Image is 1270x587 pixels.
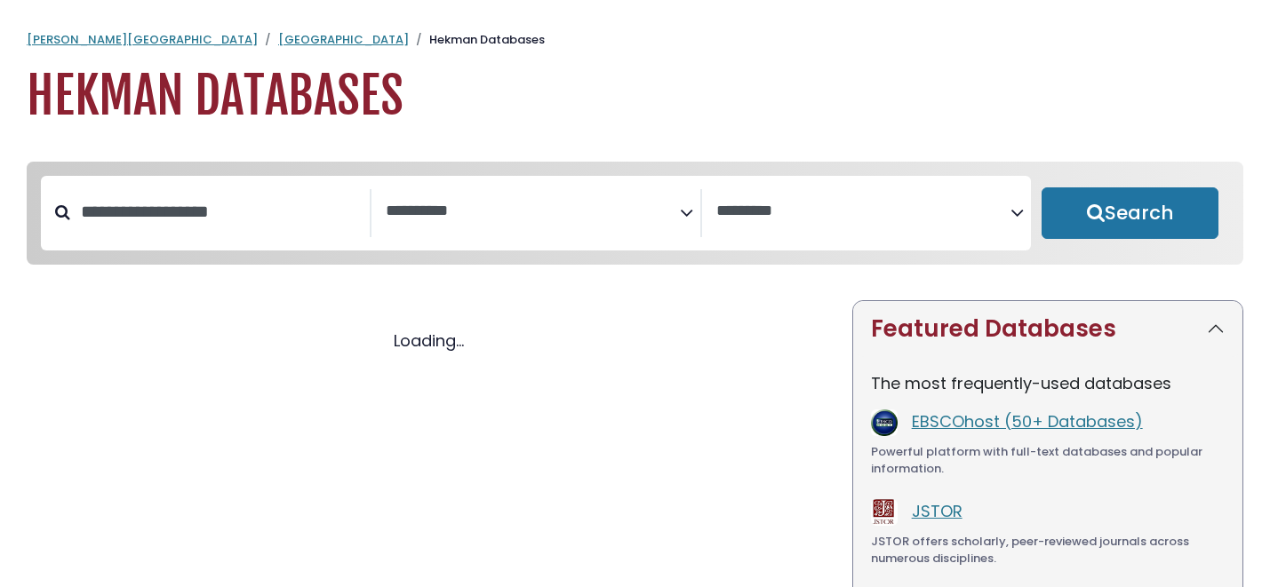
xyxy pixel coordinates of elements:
h1: Hekman Databases [27,67,1243,126]
a: [GEOGRAPHIC_DATA] [278,31,409,48]
button: Submit for Search Results [1042,187,1218,239]
div: Loading... [27,329,831,353]
p: The most frequently-used databases [871,371,1225,395]
nav: breadcrumb [27,31,1243,49]
textarea: Search [386,202,680,221]
a: EBSCOhost (50+ Databases) [912,410,1143,432]
button: Featured Databases [853,301,1242,357]
textarea: Search [716,202,1010,221]
div: Powerful platform with full-text databases and popular information. [871,443,1225,478]
li: Hekman Databases [409,31,545,49]
a: JSTOR [912,500,962,522]
a: [PERSON_NAME][GEOGRAPHIC_DATA] [27,31,258,48]
div: JSTOR offers scholarly, peer-reviewed journals across numerous disciplines. [871,533,1225,567]
nav: Search filters [27,162,1243,265]
input: Search database by title or keyword [70,197,370,226]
